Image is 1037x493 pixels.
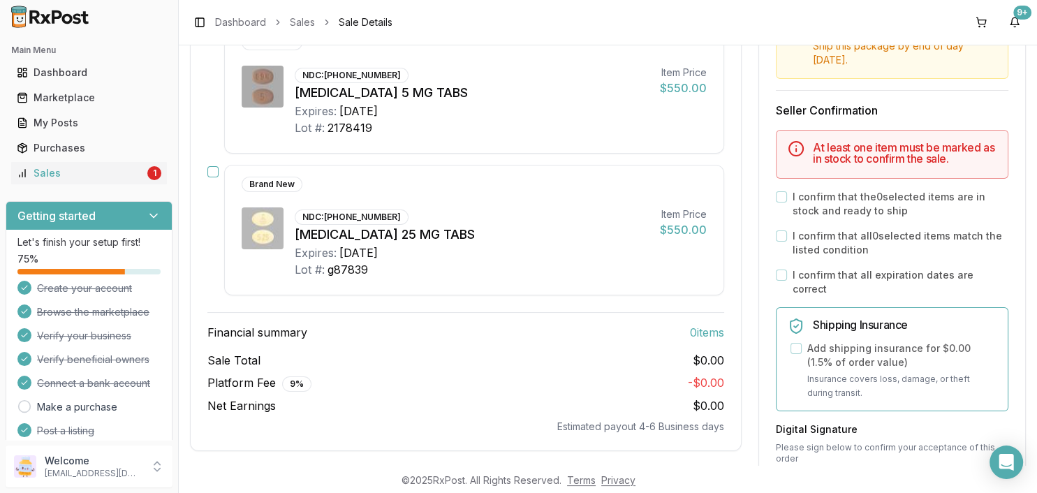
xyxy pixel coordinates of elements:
[17,116,161,130] div: My Posts
[295,68,409,83] div: NDC: [PHONE_NUMBER]
[6,6,95,28] img: RxPost Logo
[660,207,707,221] div: Item Price
[693,352,724,369] span: $0.00
[215,15,392,29] nav: breadcrumb
[990,446,1023,479] div: Open Intercom Messenger
[1013,6,1031,20] div: 9+
[6,61,172,84] button: Dashboard
[6,87,172,109] button: Marketplace
[45,454,142,468] p: Welcome
[11,110,167,135] a: My Posts
[295,244,337,261] div: Expires:
[793,190,1008,218] label: I confirm that the 0 selected items are in stock and ready to ship
[295,119,325,136] div: Lot #:
[147,166,161,180] div: 1
[807,341,996,369] label: Add shipping insurance for $0.00 ( 1.5 % of order value)
[660,66,707,80] div: Item Price
[295,209,409,225] div: NDC: [PHONE_NUMBER]
[17,235,161,249] p: Let's finish your setup first!
[45,468,142,479] p: [EMAIL_ADDRESS][DOMAIN_NAME]
[37,353,149,367] span: Verify beneficial owners
[282,376,311,392] div: 9 %
[11,85,167,110] a: Marketplace
[339,244,378,261] div: [DATE]
[207,374,311,392] span: Platform Fee
[37,376,150,390] span: Connect a bank account
[688,376,724,390] span: - $0.00
[1003,11,1026,34] button: 9+
[207,420,724,434] div: Estimated payout 4-6 Business days
[14,455,36,478] img: User avatar
[295,83,649,103] div: [MEDICAL_DATA] 5 MG TABS
[37,400,117,414] a: Make a purchase
[776,422,1008,436] h3: Digital Signature
[807,372,996,399] p: Insurance covers loss, damage, or theft during transit.
[813,142,996,164] h5: At least one item must be marked as in stock to confirm the sale.
[17,166,145,180] div: Sales
[17,207,96,224] h3: Getting started
[37,305,149,319] span: Browse the marketplace
[776,442,1008,464] p: Please sign below to confirm your acceptance of this order
[242,66,284,108] img: Eliquis 5 MG TABS
[328,119,372,136] div: 2178419
[776,102,1008,119] h3: Seller Confirmation
[295,261,325,278] div: Lot #:
[37,424,94,438] span: Post a listing
[295,103,337,119] div: Expires:
[660,80,707,96] div: $550.00
[11,60,167,85] a: Dashboard
[17,66,161,80] div: Dashboard
[37,281,132,295] span: Create your account
[11,135,167,161] a: Purchases
[207,324,307,341] span: Financial summary
[290,15,315,29] a: Sales
[328,261,368,278] div: g87839
[339,15,392,29] span: Sale Details
[660,221,707,238] div: $550.00
[6,112,172,134] button: My Posts
[6,137,172,159] button: Purchases
[207,397,276,414] span: Net Earnings
[17,141,161,155] div: Purchases
[601,474,635,486] a: Privacy
[567,474,596,486] a: Terms
[215,15,266,29] a: Dashboard
[11,161,167,186] a: Sales1
[242,177,302,192] div: Brand New
[207,352,260,369] span: Sale Total
[690,324,724,341] span: 0 item s
[17,91,161,105] div: Marketplace
[295,225,649,244] div: [MEDICAL_DATA] 25 MG TABS
[339,103,378,119] div: [DATE]
[813,319,996,330] h5: Shipping Insurance
[17,252,38,266] span: 75 %
[11,45,167,56] h2: Main Menu
[242,207,284,249] img: Jardiance 25 MG TABS
[6,162,172,184] button: Sales1
[793,268,1008,296] label: I confirm that all expiration dates are correct
[37,329,131,343] span: Verify your business
[793,229,1008,257] label: I confirm that all 0 selected items match the listed condition
[693,399,724,413] span: $0.00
